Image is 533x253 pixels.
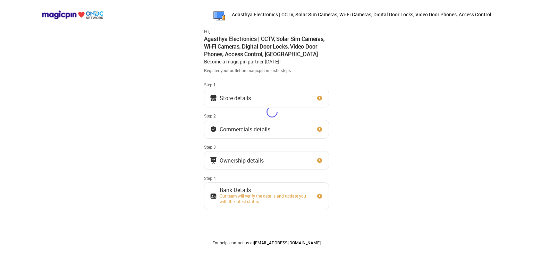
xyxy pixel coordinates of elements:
[232,11,491,18] p: Agasthya Electronics | CCTV, Solar Sim Cameras, Wi-Fi Cameras, Digital Door Locks, Video Door Pho...
[210,193,217,200] img: ownership_icon.37569ceb.svg
[210,157,217,164] img: commercials_icon.983f7837.svg
[220,128,270,131] div: Commercials details
[316,126,323,133] img: clock_icon_new.67dbf243.svg
[220,159,264,162] div: Ownership details
[42,10,103,19] img: ondc-logo-new-small.8a59708e.svg
[210,126,217,133] img: bank_details_tick.fdc3558c.svg
[316,157,323,164] img: clock_icon_new.67dbf243.svg
[204,144,329,150] div: Step 3
[204,240,329,245] div: For help, contact us at
[220,188,310,192] div: Bank Details
[220,193,310,204] div: Our team will verify the details and update you with the latest status.
[204,151,329,170] button: Ownership details
[316,95,323,102] img: clock_icon_new.67dbf243.svg
[254,240,321,245] a: [EMAIL_ADDRESS][DOMAIN_NAME]
[204,175,329,181] div: Step 4
[204,120,329,139] button: Commercials details
[316,193,323,200] img: clock_icon_new.67dbf243.svg
[212,8,226,21] img: a9KOsLVwJXTu2PWrWv9ixdoMi6bUSoG16mraNc_iZOgpvth56SNpcotfZtKda0LNkeS8fuJ37xHYPJIFKs8Bn19c0u6s
[204,182,329,210] button: Bank DetailsOur team will verify the details and update you with the latest status.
